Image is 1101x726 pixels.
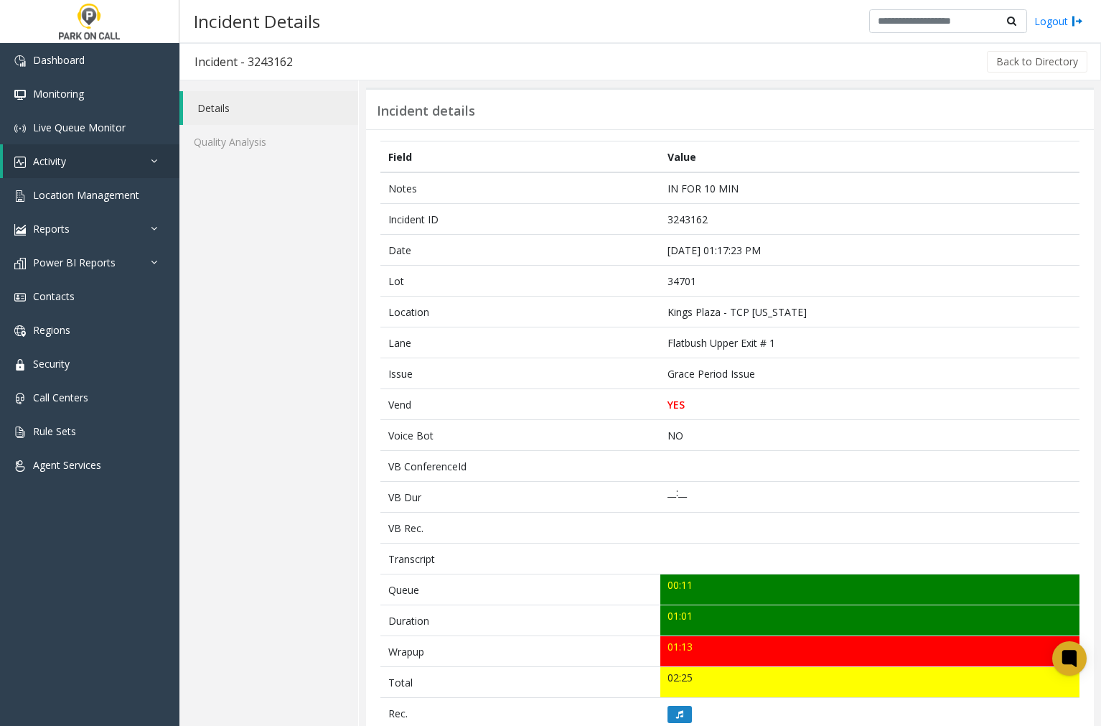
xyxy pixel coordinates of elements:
img: 'icon' [14,393,26,404]
td: 3243162 [660,204,1079,235]
img: 'icon' [14,55,26,67]
td: Flatbush Upper Exit # 1 [660,327,1079,358]
p: NO [667,428,1072,443]
img: 'icon' [14,157,26,168]
img: logout [1072,14,1083,29]
td: Transcript [380,544,660,574]
td: Total [380,667,660,698]
td: 34701 [660,266,1079,297]
img: 'icon' [14,89,26,101]
span: Contacts [33,289,75,303]
span: Security [33,357,70,371]
td: Vend [380,389,660,420]
span: Activity [33,154,66,168]
span: Power BI Reports [33,256,116,269]
td: VB Rec. [380,513,660,544]
span: Reports [33,222,70,236]
span: Live Queue Monitor [33,121,126,134]
td: 01:13 [660,636,1079,667]
span: Dashboard [33,53,85,67]
td: VB Dur [380,482,660,513]
h3: Incident details [377,103,475,119]
img: 'icon' [14,325,26,337]
td: Grace Period Issue [660,358,1079,389]
th: Field [380,141,660,173]
td: IN FOR 10 MIN [660,172,1079,204]
td: Location [380,297,660,327]
td: Duration [380,605,660,636]
img: 'icon' [14,190,26,202]
p: YES [667,397,1072,412]
span: Regions [33,323,70,337]
td: Lane [380,327,660,358]
span: Monitoring [33,87,84,101]
a: Activity [3,144,179,178]
td: Voice Bot [380,420,660,451]
img: 'icon' [14,258,26,269]
h3: Incident - 3243162 [180,45,307,78]
td: Lot [380,266,660,297]
td: Date [380,235,660,266]
a: Details [183,91,358,125]
img: 'icon' [14,123,26,134]
span: Rule Sets [33,424,76,438]
img: 'icon' [14,460,26,472]
td: Notes [380,172,660,204]
a: Quality Analysis [179,125,358,159]
th: Value [660,141,1079,173]
img: 'icon' [14,292,26,303]
a: Logout [1034,14,1083,29]
img: 'icon' [14,224,26,236]
button: Back to Directory [987,51,1087,73]
img: 'icon' [14,359,26,371]
td: __:__ [660,482,1079,513]
td: Queue [380,574,660,605]
span: Location Management [33,188,139,202]
td: 01:01 [660,605,1079,636]
td: VB ConferenceId [380,451,660,482]
td: Incident ID [380,204,660,235]
td: 02:25 [660,667,1079,698]
h3: Incident Details [187,4,327,39]
td: 00:11 [660,574,1079,605]
img: 'icon' [14,427,26,438]
td: Wrapup [380,636,660,667]
span: Agent Services [33,458,101,472]
td: Kings Plaza - TCP [US_STATE] [660,297,1079,327]
span: Call Centers [33,391,88,404]
td: Issue [380,358,660,389]
td: [DATE] 01:17:23 PM [660,235,1079,266]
